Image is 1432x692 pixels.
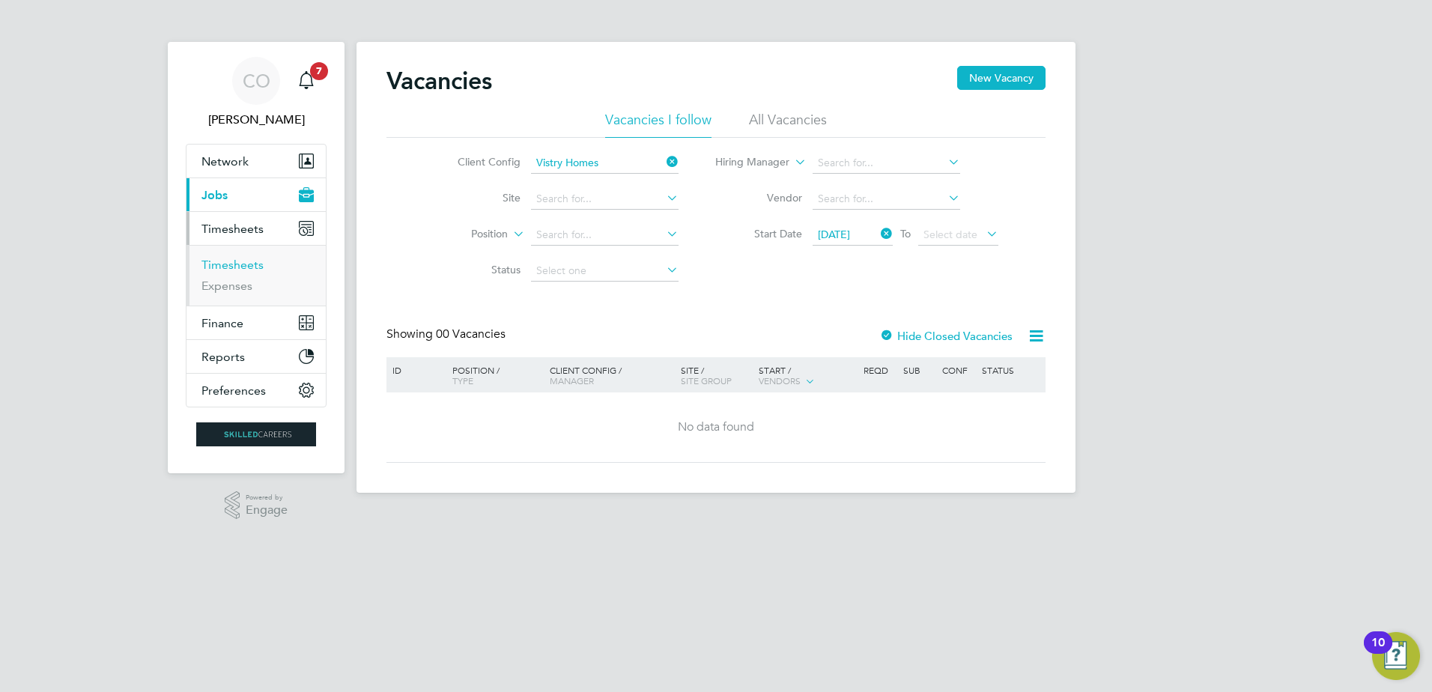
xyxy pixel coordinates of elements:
span: 00 Vacancies [436,327,506,342]
span: Finance [201,316,243,330]
input: Select one [531,261,679,282]
input: Search for... [531,153,679,174]
button: New Vacancy [957,66,1046,90]
span: Select date [923,228,977,241]
span: Timesheets [201,222,264,236]
h2: Vacancies [386,66,492,96]
input: Search for... [813,189,960,210]
li: Vacancies I follow [605,111,712,138]
a: CO[PERSON_NAME] [186,57,327,129]
span: Engage [246,504,288,517]
span: Type [452,374,473,386]
div: Showing [386,327,509,342]
button: Network [186,145,326,177]
label: Client Config [434,155,521,169]
span: Reports [201,350,245,364]
span: Craig O'Donovan [186,111,327,129]
input: Search for... [531,225,679,246]
div: Conf [938,357,977,383]
div: Timesheets [186,245,326,306]
div: Reqd [860,357,899,383]
label: Hide Closed Vacancies [879,329,1013,343]
a: Expenses [201,279,252,293]
label: Hiring Manager [703,155,789,170]
a: Timesheets [201,258,264,272]
label: Status [434,263,521,276]
label: Position [422,227,508,242]
button: Timesheets [186,212,326,245]
button: Jobs [186,178,326,211]
label: Site [434,191,521,204]
li: All Vacancies [749,111,827,138]
span: To [896,224,915,243]
div: Client Config / [546,357,677,393]
span: Vendors [759,374,801,386]
div: Status [978,357,1043,383]
button: Open Resource Center, 10 new notifications [1372,632,1420,680]
div: 10 [1371,643,1385,662]
input: Search for... [531,189,679,210]
button: Finance [186,306,326,339]
span: Manager [550,374,594,386]
span: Jobs [201,188,228,202]
a: Go to home page [186,422,327,446]
span: 7 [310,62,328,80]
div: Start / [755,357,860,395]
div: Site / [677,357,756,393]
a: 7 [291,57,321,105]
div: ID [389,357,441,383]
input: Search for... [813,153,960,174]
nav: Main navigation [168,42,345,473]
label: Start Date [716,227,802,240]
span: Network [201,154,249,169]
button: Preferences [186,374,326,407]
div: No data found [389,419,1043,435]
img: skilledcareers-logo-retina.png [196,422,316,446]
label: Vendor [716,191,802,204]
span: CO [243,71,270,91]
span: [DATE] [818,228,850,241]
a: Powered byEngage [225,491,288,520]
span: Powered by [246,491,288,504]
span: Preferences [201,383,266,398]
span: Site Group [681,374,732,386]
div: Sub [899,357,938,383]
button: Reports [186,340,326,373]
div: Position / [441,357,546,393]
